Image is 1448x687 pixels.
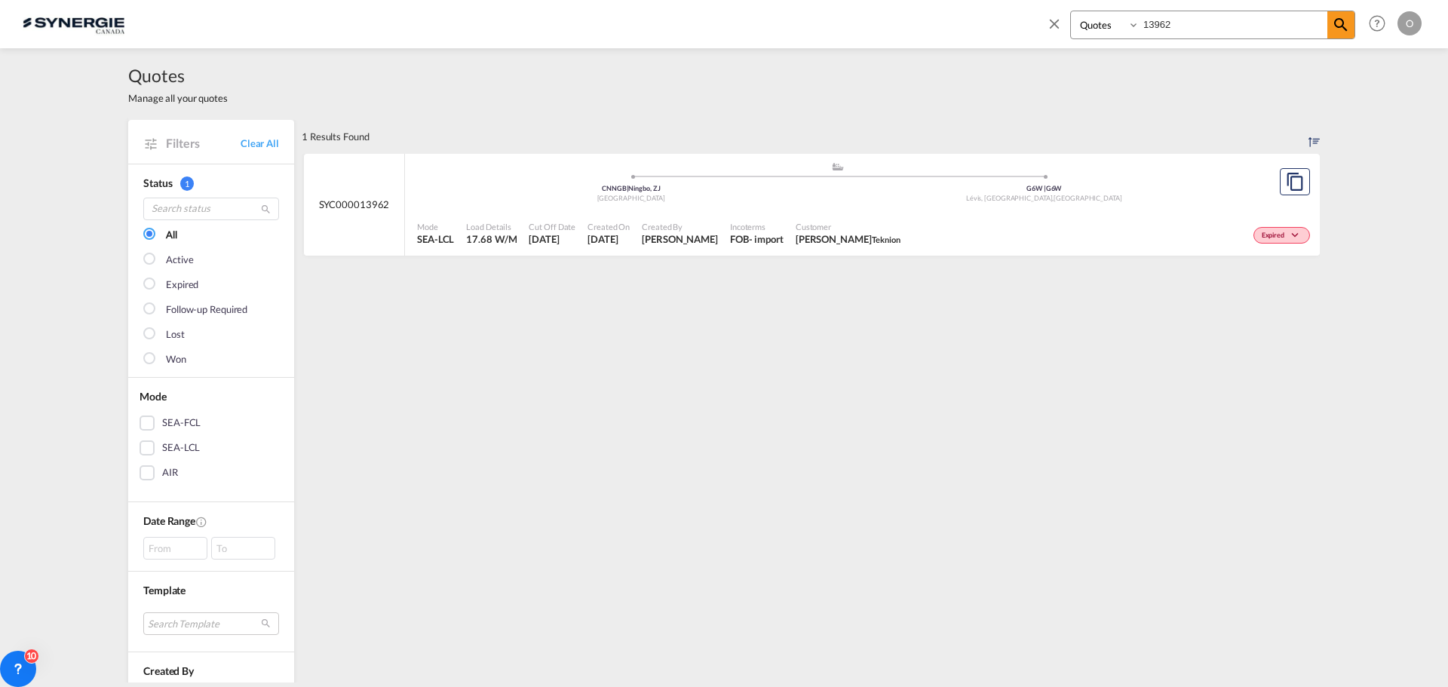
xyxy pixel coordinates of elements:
[166,278,198,293] div: Expired
[1026,184,1046,192] span: G6W
[166,253,193,268] div: Active
[304,154,1320,256] div: SYC000013962 assets/icons/custom/ship-fill.svgassets/icons/custom/roll-o-plane.svgOriginNingbo, Z...
[23,7,124,41] img: 1f56c880d42311ef80fc7dca854c8e59.png
[1364,11,1397,38] div: Help
[143,537,207,560] div: From
[143,514,195,527] span: Date Range
[417,221,454,232] span: Mode
[1046,184,1062,192] span: G6W
[1288,232,1306,240] md-icon: icon-chevron-down
[642,232,718,246] span: Karen Mercier
[1052,194,1054,202] span: ,
[1397,11,1422,35] div: O
[1054,194,1121,202] span: [GEOGRAPHIC_DATA]
[128,91,228,105] span: Manage all your quotes
[143,176,279,191] div: Status 1
[417,232,454,246] span: SEA-LCL
[319,198,390,211] span: SYC000013962
[1046,15,1063,32] md-icon: icon-close
[180,176,194,191] span: 1
[597,194,665,202] span: [GEOGRAPHIC_DATA]
[829,163,847,170] md-icon: assets/icons/custom/ship-fill.svg
[195,516,207,528] md-icon: Created On
[166,228,177,243] div: All
[128,63,228,87] span: Quotes
[166,302,247,317] div: Follow-up Required
[140,440,283,455] md-checkbox: SEA-LCL
[466,233,517,245] span: 17.68 W/M
[1308,120,1320,153] div: Sort by: Created On
[241,136,279,150] a: Clear All
[1046,11,1070,47] span: icon-close
[796,232,900,246] span: Charles-Olivier Thibault Teknion
[730,232,784,246] div: FOB import
[162,465,178,480] div: AIR
[1262,231,1288,241] span: Expired
[162,416,201,431] div: SEA-FCL
[1253,227,1310,244] div: Change Status Here
[1280,168,1310,195] button: Copy Quote
[602,184,660,192] span: CNNGB Ningbo, ZJ
[730,221,784,232] span: Incoterms
[1140,11,1327,38] input: Enter Quotation Number
[529,221,575,232] span: Cut Off Date
[1044,184,1046,192] span: |
[166,327,185,342] div: Lost
[143,198,279,220] input: Search status
[162,440,200,455] div: SEA-LCL
[1286,173,1304,191] md-icon: assets/icons/custom/copyQuote.svg
[143,664,194,677] span: Created By
[529,232,575,246] span: 11 Aug 2025
[587,221,630,232] span: Created On
[211,537,275,560] div: To
[466,221,517,232] span: Load Details
[140,390,167,403] span: Mode
[143,584,186,597] span: Template
[260,204,271,215] md-icon: icon-magnify
[166,135,241,152] span: Filters
[642,221,718,232] span: Created By
[1332,16,1350,34] md-icon: icon-magnify
[302,120,370,153] div: 1 Results Found
[966,194,1054,202] span: Lévis, [GEOGRAPHIC_DATA]
[140,465,283,480] md-checkbox: AIR
[872,235,900,244] span: Teknion
[1364,11,1390,36] span: Help
[730,232,749,246] div: FOB
[749,232,784,246] div: - import
[140,416,283,431] md-checkbox: SEA-FCL
[627,184,629,192] span: |
[166,352,186,367] div: Won
[143,537,279,560] span: From To
[587,232,630,246] span: 11 Aug 2025
[796,221,900,232] span: Customer
[143,176,172,189] span: Status
[1327,11,1354,38] span: icon-magnify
